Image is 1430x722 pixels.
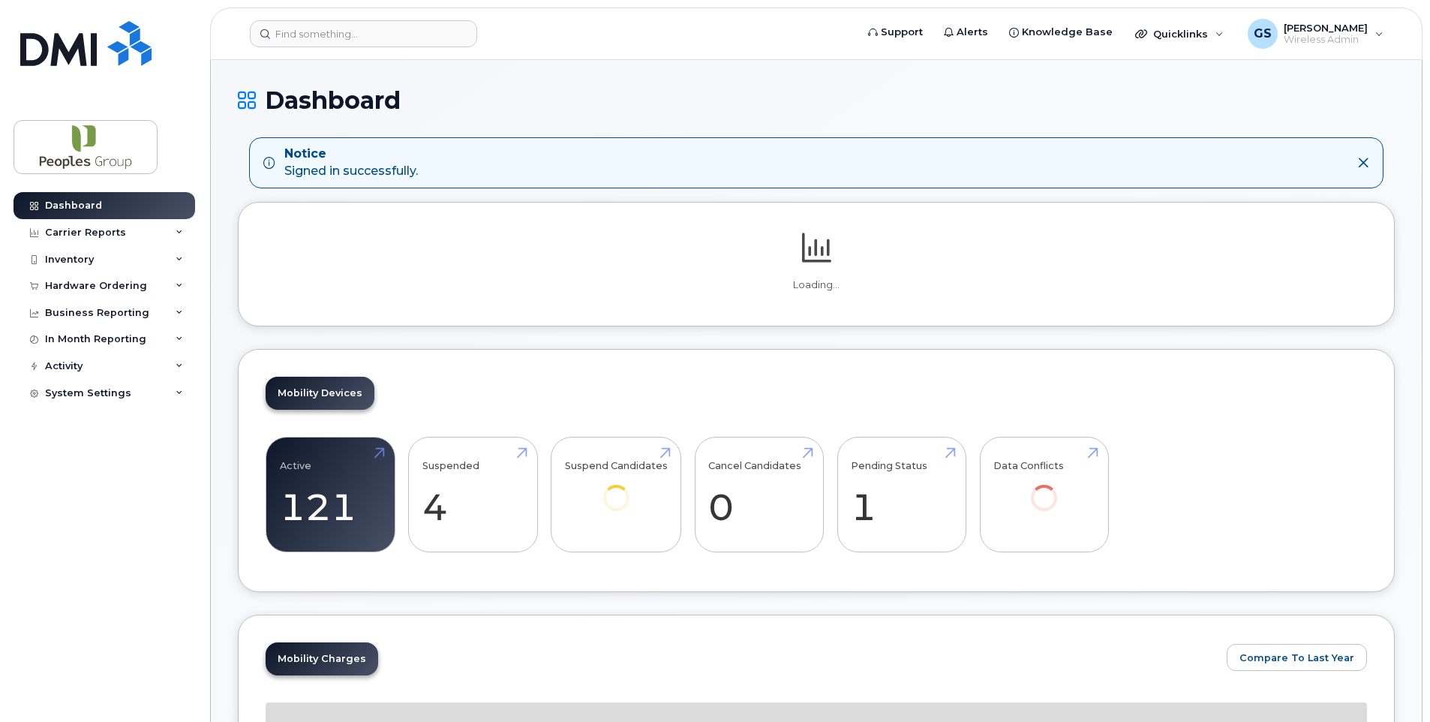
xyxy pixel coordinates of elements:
a: Suspended 4 [422,445,524,544]
a: Pending Status 1 [851,445,952,544]
a: Active 121 [280,445,381,544]
a: Mobility Devices [266,377,374,410]
a: Suspend Candidates [565,445,668,531]
strong: Notice [284,146,418,163]
button: Compare To Last Year [1227,644,1367,671]
a: Mobility Charges [266,642,378,675]
span: Compare To Last Year [1239,651,1354,665]
div: Signed in successfully. [284,146,418,180]
h1: Dashboard [238,87,1395,113]
a: Cancel Candidates 0 [708,445,810,544]
p: Loading... [266,278,1367,292]
a: Data Conflicts [993,445,1095,531]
